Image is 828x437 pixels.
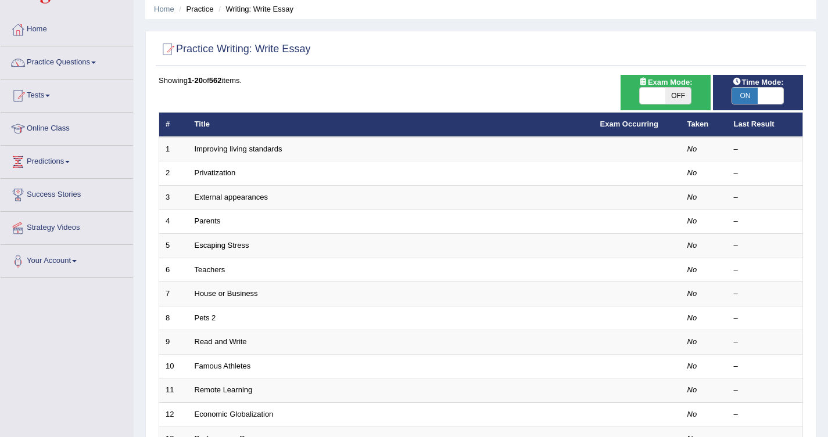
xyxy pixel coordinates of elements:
[216,3,293,15] li: Writing: Write Essay
[1,113,133,142] a: Online Class
[1,179,133,208] a: Success Stories
[159,161,188,186] td: 2
[665,88,691,104] span: OFF
[159,137,188,161] td: 1
[734,409,797,420] div: –
[734,168,797,179] div: –
[687,168,697,177] em: No
[159,234,188,258] td: 5
[209,76,222,85] b: 562
[687,289,697,298] em: No
[159,330,188,355] td: 9
[195,410,274,418] a: Economic Globalization
[621,75,711,110] div: Show exams occurring in exams
[195,193,268,201] a: External appearances
[1,46,133,75] a: Practice Questions
[1,146,133,175] a: Predictions
[1,80,133,109] a: Tests
[1,245,133,274] a: Your Account
[687,265,697,274] em: No
[159,258,188,282] td: 6
[732,88,758,104] span: ON
[195,385,253,394] a: Remote Learning
[159,41,310,58] h2: Practice Writing: Write Essay
[154,5,174,13] a: Home
[727,113,803,137] th: Last Result
[734,240,797,251] div: –
[734,361,797,372] div: –
[159,113,188,137] th: #
[1,212,133,241] a: Strategy Videos
[687,216,697,225] em: No
[195,241,249,250] a: Escaping Stress
[159,282,188,306] td: 7
[159,210,188,234] td: 4
[176,3,213,15] li: Practice
[600,120,658,128] a: Exam Occurring
[159,378,188,403] td: 11
[195,362,251,370] a: Famous Athletes
[687,193,697,201] em: No
[195,216,221,225] a: Parents
[188,113,594,137] th: Title
[681,113,727,137] th: Taken
[687,337,697,346] em: No
[734,313,797,324] div: –
[734,192,797,203] div: –
[159,306,188,330] td: 8
[159,75,803,86] div: Showing of items.
[687,313,697,322] em: No
[159,185,188,210] td: 3
[687,241,697,250] em: No
[634,76,697,88] span: Exam Mode:
[734,265,797,276] div: –
[687,385,697,394] em: No
[734,385,797,396] div: –
[195,289,258,298] a: House or Business
[195,337,247,346] a: Read and Write
[687,362,697,370] em: No
[195,168,236,177] a: Privatization
[159,354,188,378] td: 10
[195,313,216,322] a: Pets 2
[1,13,133,42] a: Home
[734,216,797,227] div: –
[195,145,282,153] a: Improving living standards
[734,144,797,155] div: –
[195,265,225,274] a: Teachers
[727,76,788,88] span: Time Mode:
[734,337,797,348] div: –
[188,76,203,85] b: 1-20
[734,288,797,299] div: –
[687,145,697,153] em: No
[687,410,697,418] em: No
[159,402,188,427] td: 12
